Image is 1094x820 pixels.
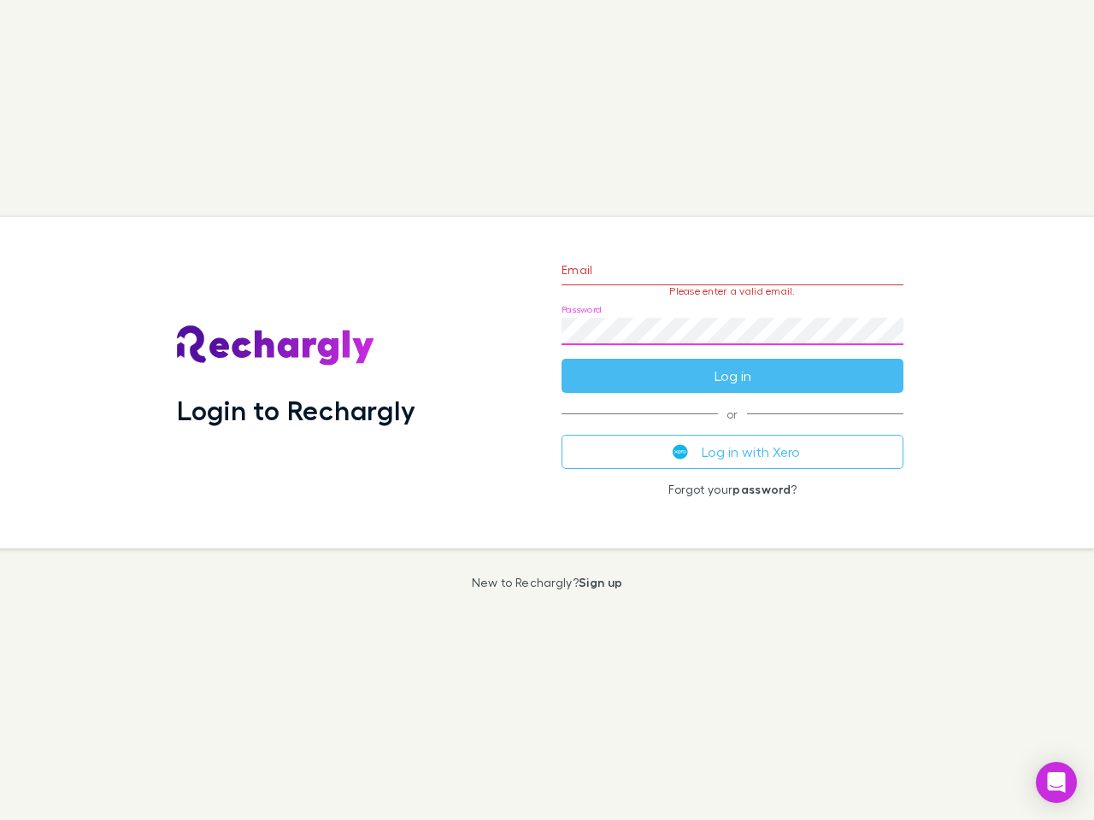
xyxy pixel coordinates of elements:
[562,483,903,496] p: Forgot your ?
[177,325,375,366] img: Rechargly's Logo
[562,413,903,414] span: or
[1036,762,1077,803] div: Open Intercom Messenger
[673,444,688,460] img: Xero's logo
[579,575,622,589] a: Sign up
[562,435,903,469] button: Log in with Xero
[177,394,415,426] h1: Login to Rechargly
[732,482,791,496] a: password
[562,285,903,297] p: Please enter a valid email.
[562,303,602,316] label: Password
[562,359,903,393] button: Log in
[472,576,623,589] p: New to Rechargly?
